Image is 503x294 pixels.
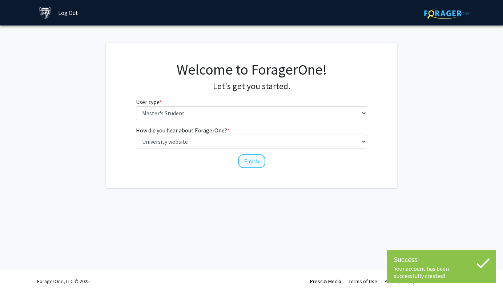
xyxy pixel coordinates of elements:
label: How did you hear about ForagerOne? [136,126,229,135]
a: Privacy Policy [385,278,415,285]
button: Finish [238,154,265,168]
img: ForagerOne Logo [424,8,470,19]
div: Your account has been successfully created! [394,265,488,279]
div: Success [394,254,488,265]
label: User type [136,98,162,106]
h4: Let's get you started. [136,81,367,92]
a: Press & Media [310,278,341,285]
h1: Welcome to ForagerOne! [136,61,367,78]
div: ForagerOne, LLC © 2025 [37,269,90,294]
iframe: Chat [5,261,31,289]
a: Terms of Use [349,278,377,285]
img: Johns Hopkins University Logo [39,7,52,19]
